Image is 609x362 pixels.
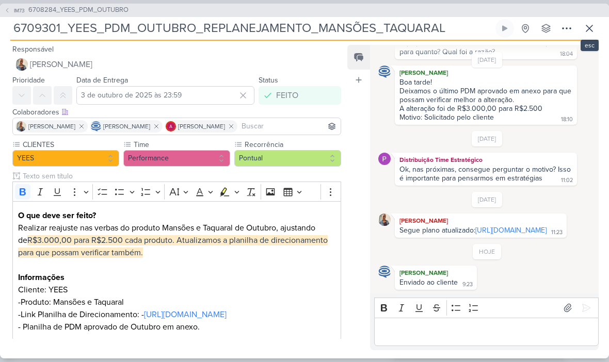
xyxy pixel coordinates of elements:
button: Performance [123,150,230,167]
div: Editor editing area: main [374,318,599,346]
span: [PERSON_NAME] [178,122,225,131]
label: Recorrência [244,139,341,150]
input: Select a date [76,86,254,105]
div: Segue plano atualizado: [399,226,547,235]
label: CLIENTES [22,139,119,150]
div: Editor toolbar [374,298,599,318]
div: Colaboradores [12,107,341,118]
button: YEES [12,150,119,167]
span: [PERSON_NAME] [103,122,150,131]
div: Boa tarde! [399,78,572,87]
strong: Informações [18,272,65,283]
img: Caroline Traven De Andrade [91,121,101,131]
button: Pontual [234,150,341,167]
div: Distribuição Time Estratégico [397,155,575,165]
a: [URL][DOMAIN_NAME] [144,309,227,320]
a: [URL][DOMAIN_NAME] [475,226,547,235]
div: Enviado ao cliente [399,278,458,287]
div: A alteração foi de R$3.000,00 para R$2.500 [399,104,572,113]
span: R$3.000,00 para R$2.500 cada produto. Atualizamos a planilha de direcionamento para que possam ve... [18,235,328,258]
div: Editor toolbar [12,182,341,202]
div: [PERSON_NAME] [397,268,475,278]
button: FEITO [259,86,341,105]
input: Kard Sem Título [10,19,493,38]
div: 9:23 [462,281,473,289]
div: 18:10 [561,116,573,124]
p: -Link Planilha de Direcionamento: - - Planilha de PDM aprovado de Outubro em anexo. [18,308,335,333]
p: Realizar reajuste nas verbas do produto Mansões e Taquaral de Outubro, ajustando de [18,222,335,259]
input: Buscar [239,120,339,133]
img: Alessandra Gomes [166,121,176,131]
div: Motivo: Solicitado pelo cliente [399,113,494,122]
img: Caroline Traven De Andrade [378,266,391,278]
div: Ok, nas próximas, consegue perguntar o motivo? Isso é importante para pensarmos em estratégias [399,165,573,183]
button: [PERSON_NAME] [12,55,341,74]
div: Aqui precisamos de um contexto. Mudou de quanto para quanto? Qual foi a razão? [399,39,567,56]
div: 11:02 [561,176,573,185]
label: Data de Entrega [76,76,128,85]
img: Distribuição Time Estratégico [378,153,391,165]
img: Iara Santos [16,121,26,131]
p: Cliente: YEES [18,284,335,296]
div: Ligar relógio [501,24,509,32]
strong: O que deve ser feito? [18,210,96,221]
div: Editor editing area: main [12,201,341,341]
span: [PERSON_NAME] [30,58,92,71]
label: Status [259,76,278,85]
img: Iara Santos [15,58,28,71]
img: Iara Santos [378,213,391,226]
div: esc [581,40,599,51]
div: [PERSON_NAME] [397,68,575,78]
img: Caroline Traven De Andrade [378,65,391,78]
label: Time [133,139,230,150]
label: Responsável [12,45,54,54]
p: -Produto: Mansões e Taquaral [18,296,335,308]
div: Deixamos o último PDM aprovado em anexo para que possam verificar melhor a alteração. [399,87,572,104]
div: FEITO [276,89,298,102]
label: Prioridade [12,76,45,85]
div: 11:23 [551,228,563,237]
div: [PERSON_NAME] [397,216,565,226]
span: [PERSON_NAME] [28,122,75,131]
input: Texto sem título [21,171,341,182]
div: 18:04 [560,50,573,58]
